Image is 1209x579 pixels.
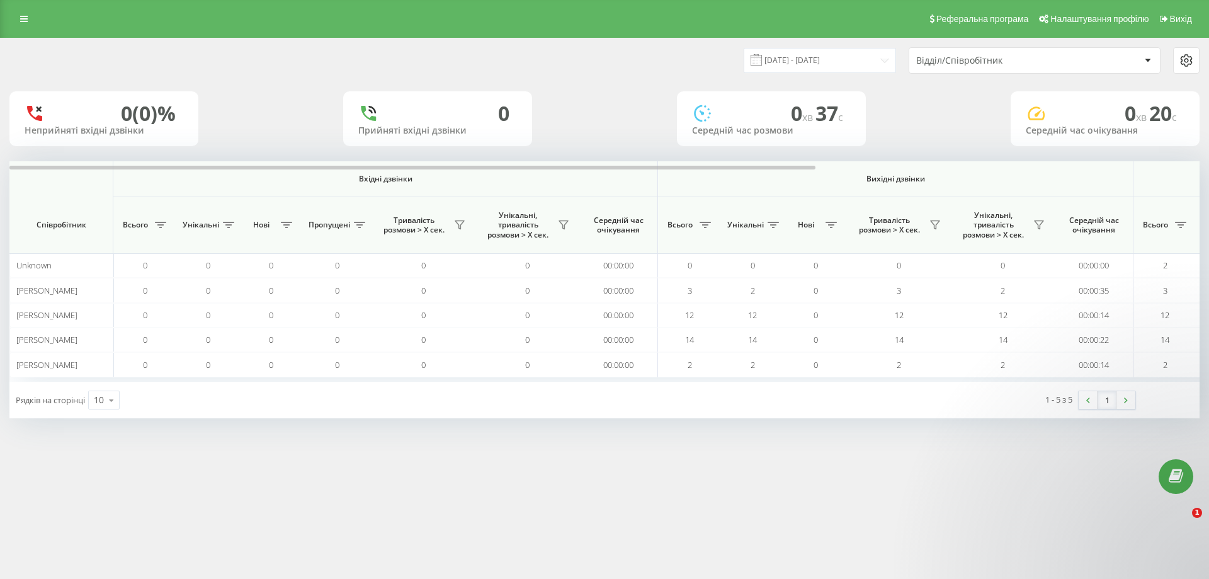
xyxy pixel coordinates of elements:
[525,260,530,271] span: 0
[897,260,901,271] span: 0
[1050,14,1149,24] span: Налаштування профілю
[1136,110,1149,124] span: хв
[269,260,273,271] span: 0
[688,359,692,370] span: 2
[421,285,426,296] span: 0
[121,101,176,125] div: 0 (0)%
[1026,125,1184,136] div: Середній час очікування
[16,309,77,321] span: [PERSON_NAME]
[378,215,450,235] span: Тривалість розмови > Х сек.
[25,125,183,136] div: Неприйняті вхідні дзвінки
[579,328,658,352] td: 00:00:00
[525,285,530,296] span: 0
[146,174,625,184] span: Вхідні дзвінки
[421,359,426,370] span: 0
[688,285,692,296] span: 3
[269,285,273,296] span: 0
[751,285,755,296] span: 2
[206,309,210,321] span: 0
[335,359,339,370] span: 0
[206,260,210,271] span: 0
[895,309,904,321] span: 12
[269,359,273,370] span: 0
[269,334,273,345] span: 0
[748,334,757,345] span: 14
[727,220,764,230] span: Унікальні
[143,309,147,321] span: 0
[143,334,147,345] span: 0
[421,334,426,345] span: 0
[802,110,815,124] span: хв
[688,174,1104,184] span: Вихідні дзвінки
[814,260,818,271] span: 0
[246,220,277,230] span: Нові
[814,309,818,321] span: 0
[16,334,77,345] span: [PERSON_NAME]
[685,334,694,345] span: 14
[206,285,210,296] span: 0
[1192,508,1202,518] span: 1
[916,55,1067,66] div: Відділ/Співробітник
[16,260,52,271] span: Unknown
[692,125,851,136] div: Середній час розмови
[688,260,692,271] span: 0
[335,285,339,296] span: 0
[335,260,339,271] span: 0
[525,359,530,370] span: 0
[751,260,755,271] span: 0
[16,394,85,406] span: Рядків на сторінці
[1172,110,1177,124] span: c
[20,220,102,230] span: Співробітник
[120,220,151,230] span: Всього
[853,215,926,235] span: Тривалість розмови > Х сек.
[16,359,77,370] span: [PERSON_NAME]
[525,309,530,321] span: 0
[94,394,104,406] div: 10
[790,220,822,230] span: Нові
[815,100,843,127] span: 37
[897,285,901,296] span: 3
[814,359,818,370] span: 0
[143,285,147,296] span: 0
[664,220,696,230] span: Всього
[1140,220,1171,230] span: Всього
[589,215,648,235] span: Середній час очікування
[498,101,509,125] div: 0
[269,309,273,321] span: 0
[791,100,815,127] span: 0
[897,359,901,370] span: 2
[579,303,658,328] td: 00:00:00
[579,352,658,377] td: 00:00:00
[748,309,757,321] span: 12
[358,125,517,136] div: Прийняті вхідні дзвінки
[335,309,339,321] span: 0
[579,253,658,278] td: 00:00:00
[814,334,818,345] span: 0
[525,334,530,345] span: 0
[838,110,843,124] span: c
[143,260,147,271] span: 0
[1149,100,1177,127] span: 20
[579,278,658,302] td: 00:00:00
[751,359,755,370] span: 2
[1064,215,1123,235] span: Середній час очікування
[1170,14,1192,24] span: Вихід
[936,14,1029,24] span: Реферальна програма
[183,220,219,230] span: Унікальні
[206,334,210,345] span: 0
[1166,508,1196,538] iframe: Intercom live chat
[685,309,694,321] span: 12
[1125,100,1149,127] span: 0
[895,334,904,345] span: 14
[206,359,210,370] span: 0
[814,285,818,296] span: 0
[143,359,147,370] span: 0
[421,260,426,271] span: 0
[482,210,554,240] span: Унікальні, тривалість розмови > Х сек.
[335,334,339,345] span: 0
[421,309,426,321] span: 0
[309,220,350,230] span: Пропущені
[957,210,1030,240] span: Унікальні, тривалість розмови > Х сек.
[16,285,77,296] span: [PERSON_NAME]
